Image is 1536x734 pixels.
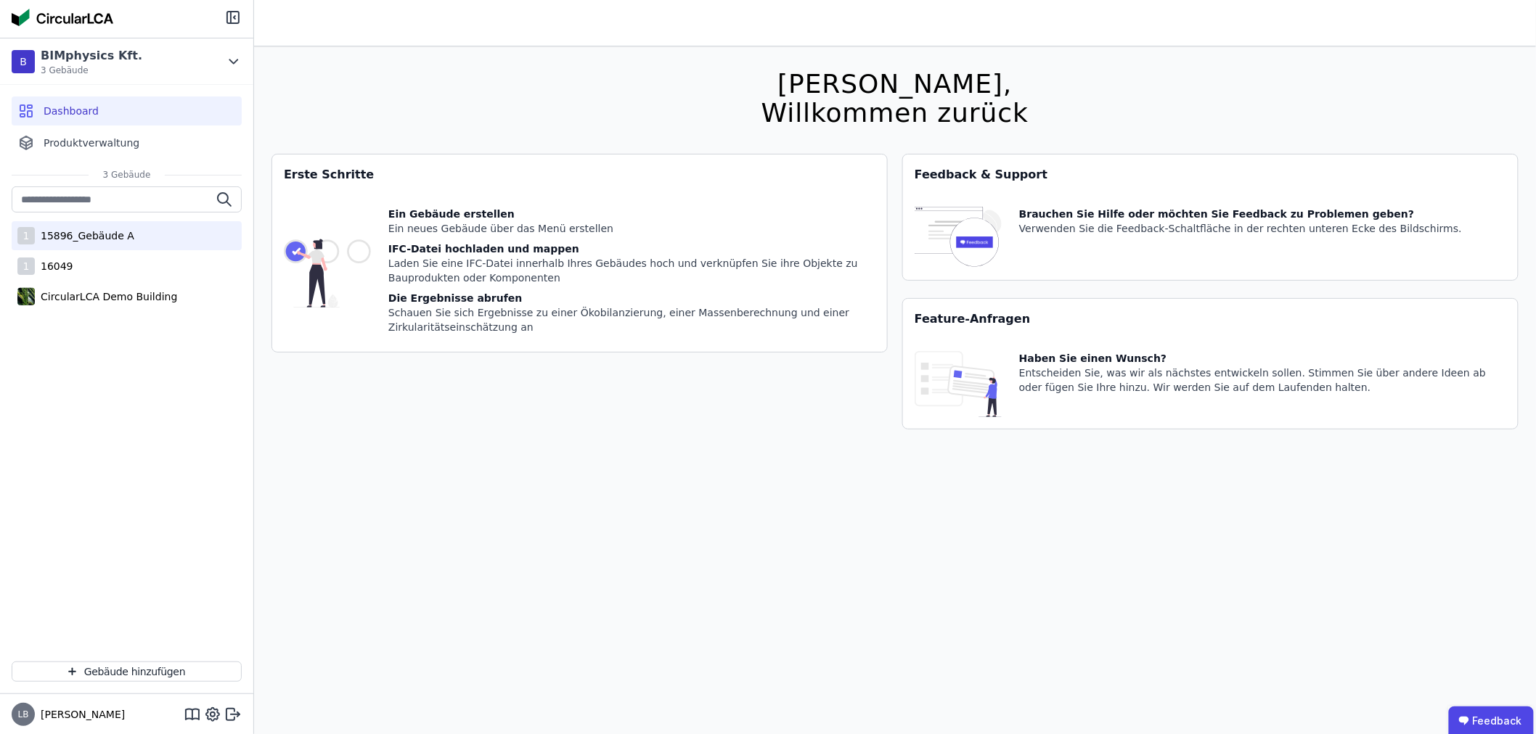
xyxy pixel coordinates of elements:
[35,259,73,273] div: 16049
[915,351,1002,417] img: feature_request_tile-UiXE1qGU.svg
[44,104,99,118] span: Dashboard
[17,285,35,308] img: CircularLCA Demo Building
[388,291,875,305] div: Die Ergebnisse abrufen
[1019,366,1506,395] div: Entscheiden Sie, was wir als nächstes entwickeln sollen. Stimmen Sie über andere Ideen ab oder fü...
[388,305,875,334] div: Schauen Sie sich Ergebnisse zu einer Ökobilanzierung, einer Massenberechnung und einer Zirkularit...
[12,661,242,682] button: Gebäude hinzufügen
[761,70,1029,99] div: [PERSON_NAME],
[44,136,139,150] span: Produktverwaltung
[1019,221,1462,236] div: Verwenden Sie die Feedback-Schaltfläche in der rechten unteren Ecke des Bildschirms.
[12,9,113,26] img: Concular
[89,169,166,181] span: 3 Gebäude
[761,99,1029,128] div: Willkommen zurück
[17,257,35,275] div: 1
[18,710,29,719] span: LB
[915,207,1002,268] img: feedback-icon-HCTs5lye.svg
[272,154,887,195] div: Erste Schritte
[388,256,875,285] div: Laden Sie eine IFC-Datei innerhalb Ihres Gebäudes hoch und verknüpfen Sie ihre Objekte zu Bauprod...
[35,289,177,304] div: CircularLCA Demo Building
[35,707,125,722] span: [PERSON_NAME]
[1019,207,1462,221] div: Brauchen Sie Hilfe oder möchten Sie Feedback zu Problemen geben?
[41,47,142,65] div: BIMphysics Kft.
[1019,351,1506,366] div: Haben Sie einen Wunsch?
[35,228,134,243] div: 15896_Gebäude A
[17,227,35,244] div: 1
[41,65,142,76] span: 3 Gebäude
[12,50,35,73] div: B
[284,207,371,340] img: getting_started_tile-DrF_GRSv.svg
[388,207,875,221] div: Ein Gebäude erstellen
[388,221,875,236] div: Ein neues Gebäude über das Menü erstellen
[388,242,875,256] div: IFC-Datei hochladen und mappen
[903,154,1518,195] div: Feedback & Support
[903,299,1518,339] div: Feature-Anfragen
